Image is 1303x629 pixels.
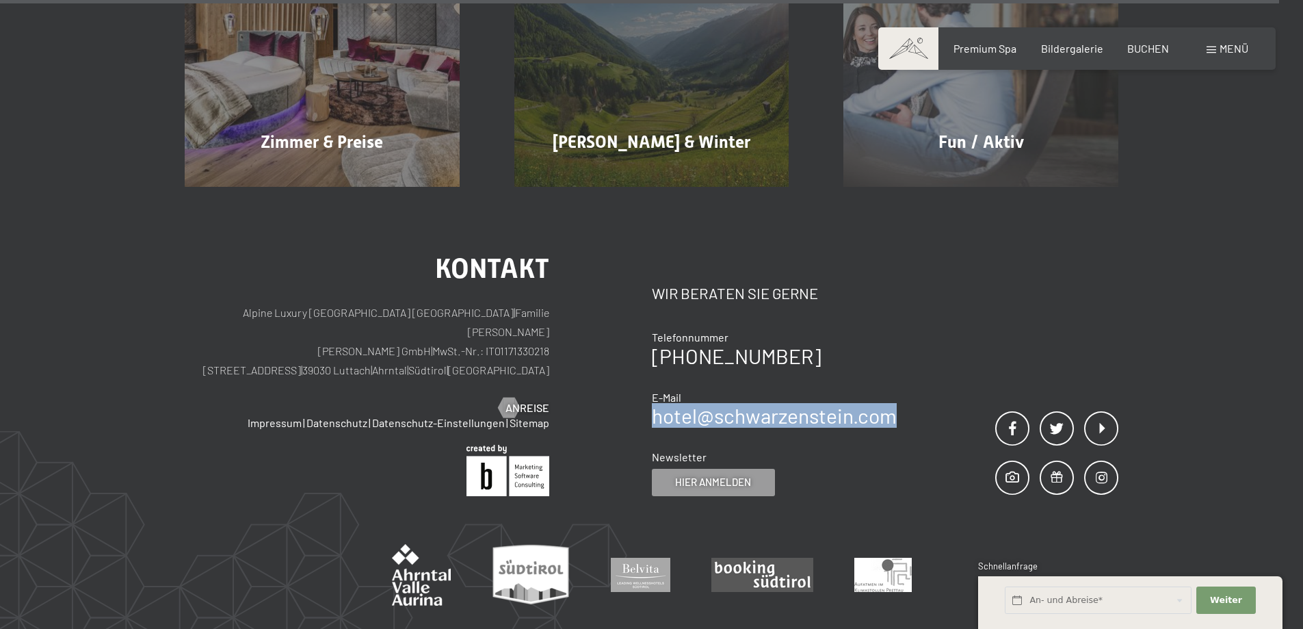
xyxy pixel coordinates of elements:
img: Brandnamic GmbH | Leading Hospitality Solutions [466,445,549,496]
a: Sitemap [510,416,549,429]
span: Fun / Aktiv [938,132,1024,152]
span: E-Mail [652,391,681,404]
span: Newsletter [652,450,707,463]
span: Menü [1220,42,1248,55]
a: Datenschutz [306,416,367,429]
a: Premium Spa [953,42,1016,55]
span: | [514,306,515,319]
span: | [407,363,408,376]
a: Bildergalerie [1041,42,1103,55]
span: Zimmer & Preise [261,132,383,152]
button: Weiter [1196,587,1255,615]
span: | [369,416,371,429]
span: Weiter [1210,594,1242,606]
span: | [303,416,305,429]
a: [PHONE_NUMBER] [652,344,821,368]
span: Hier anmelden [675,475,751,489]
span: | [371,363,372,376]
a: BUCHEN [1127,42,1169,55]
a: Datenschutz-Einstellungen [372,416,505,429]
span: | [301,363,302,376]
span: Kontakt [435,253,549,285]
span: Wir beraten Sie gerne [652,284,818,302]
a: Anreise [499,400,549,415]
span: Telefonnummer [652,331,728,344]
span: Anreise [505,400,549,415]
span: [PERSON_NAME] & Winter [553,132,750,152]
a: hotel@schwarzenstein.com [652,403,897,428]
span: Schnellanfrage [978,561,1038,572]
a: Impressum [248,416,302,429]
span: | [506,416,508,429]
p: Alpine Luxury [GEOGRAPHIC_DATA] [GEOGRAPHIC_DATA] Familie [PERSON_NAME] [PERSON_NAME] GmbH MwSt.-... [185,303,549,380]
span: | [431,344,432,357]
span: | [447,363,448,376]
